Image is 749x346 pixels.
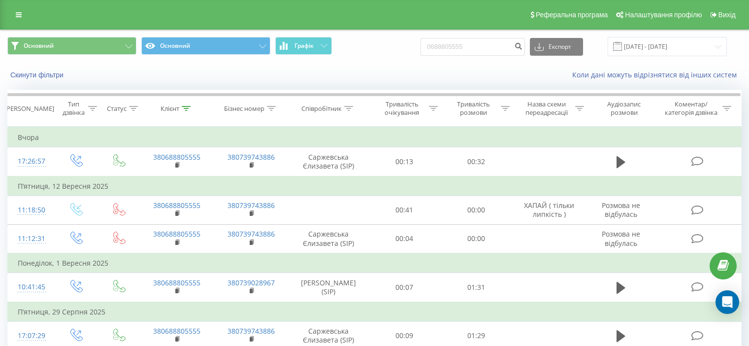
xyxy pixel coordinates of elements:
div: Статус [107,104,127,113]
span: Реферальна програма [536,11,608,19]
td: 00:13 [369,147,440,176]
a: 380739743886 [228,152,275,162]
td: 00:41 [369,196,440,224]
div: Тривалість розмови [449,100,498,117]
a: 380688805555 [153,278,200,287]
td: 00:00 [440,224,512,253]
div: Бізнес номер [224,104,264,113]
button: Скинути фільтри [7,70,68,79]
div: [PERSON_NAME] [4,104,54,113]
button: Експорт [530,38,583,56]
span: Розмова не відбулась [602,229,640,247]
button: Основний [141,37,270,55]
span: Налаштування профілю [625,11,702,19]
div: Коментар/категорія дзвінка [662,100,720,117]
a: 380688805555 [153,229,200,239]
div: Клієнт [161,104,179,113]
div: Назва схеми переадресації [521,100,573,117]
div: 11:18:50 [18,201,44,220]
a: 380739743886 [228,229,275,239]
td: 01:31 [440,273,512,302]
div: 11:12:31 [18,229,44,248]
span: Вихід [718,11,736,19]
td: П’ятниця, 29 Серпня 2025 [8,302,742,322]
td: 00:04 [369,224,440,253]
div: Тип дзвінка [62,100,85,117]
a: 380688805555 [153,201,200,210]
div: 10:41:45 [18,277,44,297]
a: 380688805555 [153,152,200,162]
td: Понеділок, 1 Вересня 2025 [8,253,742,273]
td: Саржевська Єлизавета (SIP) [289,147,369,176]
div: Аудіозапис розмови [595,100,653,117]
td: Саржевська Єлизавета (SIP) [289,224,369,253]
td: [PERSON_NAME] (SIP) [289,273,369,302]
a: 380688805555 [153,326,200,336]
div: 17:07:29 [18,326,44,346]
td: 00:07 [369,273,440,302]
div: Open Intercom Messenger [716,290,739,314]
a: 380739743886 [228,201,275,210]
button: Графік [275,37,332,55]
span: Розмова не відбулась [602,201,640,219]
td: 00:00 [440,196,512,224]
td: П’ятниця, 12 Вересня 2025 [8,176,742,196]
button: Основний [7,37,136,55]
div: Співробітник [301,104,342,113]
a: 380739743886 [228,326,275,336]
input: Пошук за номером [421,38,525,56]
td: 00:32 [440,147,512,176]
span: Основний [24,42,54,50]
td: Вчора [8,128,742,147]
div: Тривалість очікування [378,100,427,117]
a: Коли дані можуть відрізнятися вiд інших систем [572,70,742,79]
td: ХАПАЙ ( тільки липкість ) [512,196,586,224]
div: 17:26:57 [18,152,44,171]
span: Графік [294,42,314,49]
a: 380739028967 [228,278,275,287]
